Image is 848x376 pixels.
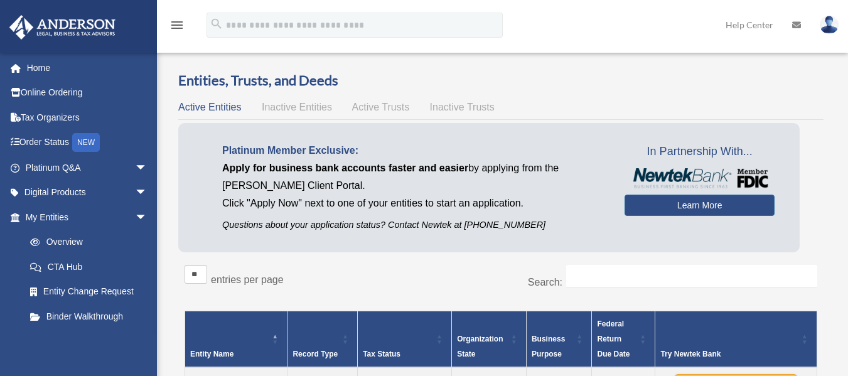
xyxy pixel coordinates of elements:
[625,142,775,162] span: In Partnership With...
[287,311,358,368] th: Record Type: Activate to sort
[625,195,775,216] a: Learn More
[18,304,160,329] a: Binder Walkthrough
[211,274,284,285] label: entries per page
[820,16,839,34] img: User Pic
[222,195,606,212] p: Click "Apply Now" next to one of your entities to start an application.
[293,350,338,358] span: Record Type
[631,168,768,188] img: NewtekBankLogoSM.png
[210,17,223,31] i: search
[222,159,606,195] p: by applying from the [PERSON_NAME] Client Portal.
[9,205,160,230] a: My Entitiesarrow_drop_down
[222,142,606,159] p: Platinum Member Exclusive:
[452,311,527,368] th: Organization State: Activate to sort
[9,130,166,156] a: Order StatusNEW
[9,155,166,180] a: Platinum Q&Aarrow_drop_down
[430,102,495,112] span: Inactive Trusts
[532,335,565,358] span: Business Purpose
[18,230,154,255] a: Overview
[528,277,562,287] label: Search:
[135,180,160,206] span: arrow_drop_down
[135,205,160,230] span: arrow_drop_down
[18,329,160,354] a: My Blueprint
[72,133,100,152] div: NEW
[178,71,824,90] h3: Entities, Trusts, and Deeds
[178,102,241,112] span: Active Entities
[135,155,160,181] span: arrow_drop_down
[262,102,332,112] span: Inactive Entities
[592,311,655,368] th: Federal Return Due Date: Activate to sort
[6,15,119,40] img: Anderson Advisors Platinum Portal
[18,279,160,304] a: Entity Change Request
[185,311,287,368] th: Entity Name: Activate to invert sorting
[9,105,166,130] a: Tax Organizers
[222,217,606,233] p: Questions about your application status? Contact Newtek at [PHONE_NUMBER]
[9,80,166,105] a: Online Ordering
[352,102,410,112] span: Active Trusts
[457,335,503,358] span: Organization State
[597,320,630,358] span: Federal Return Due Date
[655,311,817,368] th: Try Newtek Bank : Activate to sort
[169,22,185,33] a: menu
[358,311,452,368] th: Tax Status: Activate to sort
[526,311,592,368] th: Business Purpose: Activate to sort
[9,180,166,205] a: Digital Productsarrow_drop_down
[222,163,468,173] span: Apply for business bank accounts faster and easier
[18,254,160,279] a: CTA Hub
[660,346,798,362] div: Try Newtek Bank
[363,350,400,358] span: Tax Status
[190,350,233,358] span: Entity Name
[169,18,185,33] i: menu
[9,55,166,80] a: Home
